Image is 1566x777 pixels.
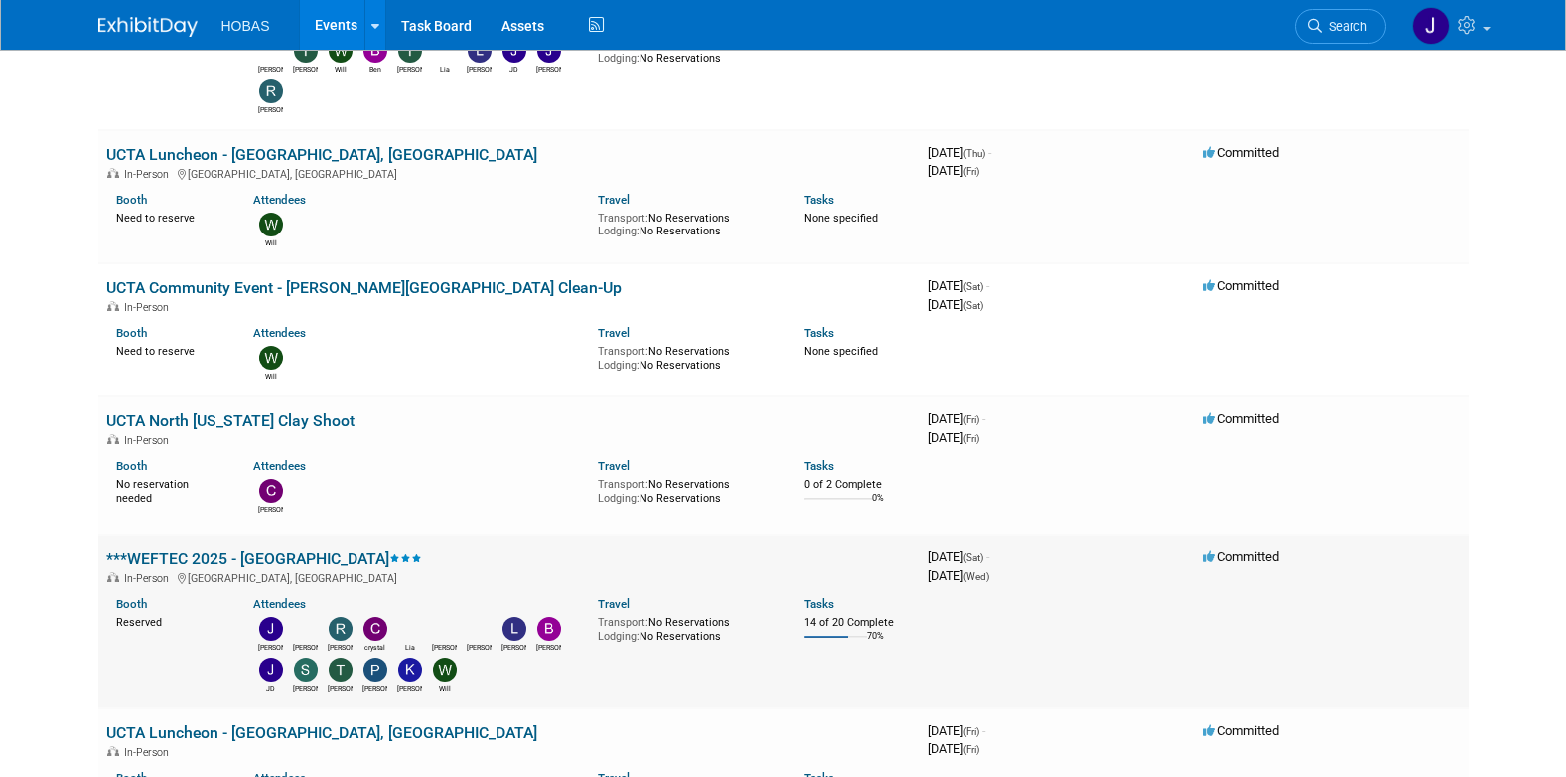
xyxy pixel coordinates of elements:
[598,341,775,372] div: No Reservations No Reservations
[253,597,306,611] a: Attendees
[804,326,834,340] a: Tasks
[502,617,526,641] img: Lindsey Thiele
[804,459,834,473] a: Tasks
[124,572,175,585] span: In-Person
[867,631,884,658] td: 70%
[107,434,119,444] img: In-Person Event
[536,682,561,694] div: Ted Woolsey
[1412,7,1450,45] img: JD Demore
[107,572,119,582] img: In-Person Event
[467,722,492,734] div: Perry Leros
[537,658,561,682] img: Ted Woolsey
[928,568,989,583] span: [DATE]
[598,474,775,505] div: No Reservations No Reservations
[363,617,387,641] img: crystal guevara
[116,474,224,505] div: No reservation needed
[467,63,492,75] div: Lindsey Thiele
[258,370,283,382] div: Will Stafford
[1203,549,1279,564] span: Committed
[536,641,561,653] div: Bijan Khamanian
[598,492,640,505] span: Lodging:
[963,300,983,311] span: (Sat)
[536,722,561,734] div: Will Stafford
[804,212,878,225] span: None specified
[124,168,175,181] span: In-Person
[598,630,640,643] span: Lodging:
[598,52,640,65] span: Lodging:
[804,345,878,358] span: None specified
[398,617,422,641] img: Lia Chowdhury
[116,326,147,340] a: Booth
[116,612,224,630] div: Reserved
[598,612,775,643] div: No Reservations No Reservations
[258,103,283,115] div: Rene Garcia
[107,301,119,311] img: In-Person Event
[98,17,198,37] img: ExhibitDay
[502,699,526,722] img: Krzysztof Kwiatkowski
[106,411,355,430] a: UCTA North [US_STATE] Clay Shoot
[258,236,283,248] div: Will Stafford
[963,433,979,444] span: (Fri)
[253,459,306,473] a: Attendees
[467,682,492,694] div: JD Demore
[106,165,913,181] div: [GEOGRAPHIC_DATA], [GEOGRAPHIC_DATA]
[258,63,283,75] div: Alison Reeves
[598,616,648,629] span: Transport:
[116,208,224,226] div: Need to reserve
[598,225,640,237] span: Lodging:
[928,411,985,426] span: [DATE]
[986,278,989,293] span: -
[963,148,985,159] span: (Thu)
[253,193,306,207] a: Attendees
[1203,145,1279,160] span: Committed
[598,193,630,207] a: Travel
[804,193,834,207] a: Tasks
[259,346,283,370] img: Will Stafford
[501,722,526,734] div: Krzysztof Kwiatkowski
[963,552,983,563] span: (Sat)
[106,278,622,297] a: UCTA Community Event - [PERSON_NAME][GEOGRAPHIC_DATA] Clean-Up
[598,326,630,340] a: Travel
[432,617,457,705] img: Jim Mahony
[963,414,979,425] span: (Fri)
[928,163,979,178] span: [DATE]
[116,597,147,611] a: Booth
[258,503,283,515] div: Cole Grinnell
[329,617,353,641] img: Rene Garcia
[362,63,387,75] div: Ben Hunter
[293,63,318,75] div: Tracy DeJarnett
[928,549,989,564] span: [DATE]
[988,145,991,160] span: -
[124,301,175,314] span: In-Person
[963,281,983,292] span: (Sat)
[804,478,913,492] div: 0 of 2 Complete
[928,297,983,312] span: [DATE]
[116,341,224,359] div: Need to reserve
[259,479,283,503] img: Cole Grinnell
[963,166,979,177] span: (Fri)
[537,699,561,722] img: Will Stafford
[1203,278,1279,293] span: Committed
[804,616,913,630] div: 14 of 20 Complete
[598,597,630,611] a: Travel
[928,430,979,445] span: [DATE]
[468,658,492,682] img: JD Demore
[328,641,353,653] div: Rene Garcia
[294,617,318,641] img: Jerry Peck
[467,641,492,653] div: Connor Munk, PE
[1295,9,1386,44] a: Search
[598,345,648,358] span: Transport:
[468,699,492,722] img: Perry Leros
[598,208,775,238] div: No Reservations No Reservations
[501,63,526,75] div: JD Demore
[598,459,630,473] a: Travel
[397,641,422,653] div: Lia Chowdhury
[293,641,318,653] div: Jerry Peck
[397,63,422,75] div: Ted Woolsey
[259,213,283,236] img: Will Stafford
[1203,411,1279,426] span: Committed
[982,411,985,426] span: -
[258,641,283,653] div: Jeffrey LeBlanc
[502,658,526,682] img: Stephen Alston
[432,63,457,75] div: Lia Chowdhury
